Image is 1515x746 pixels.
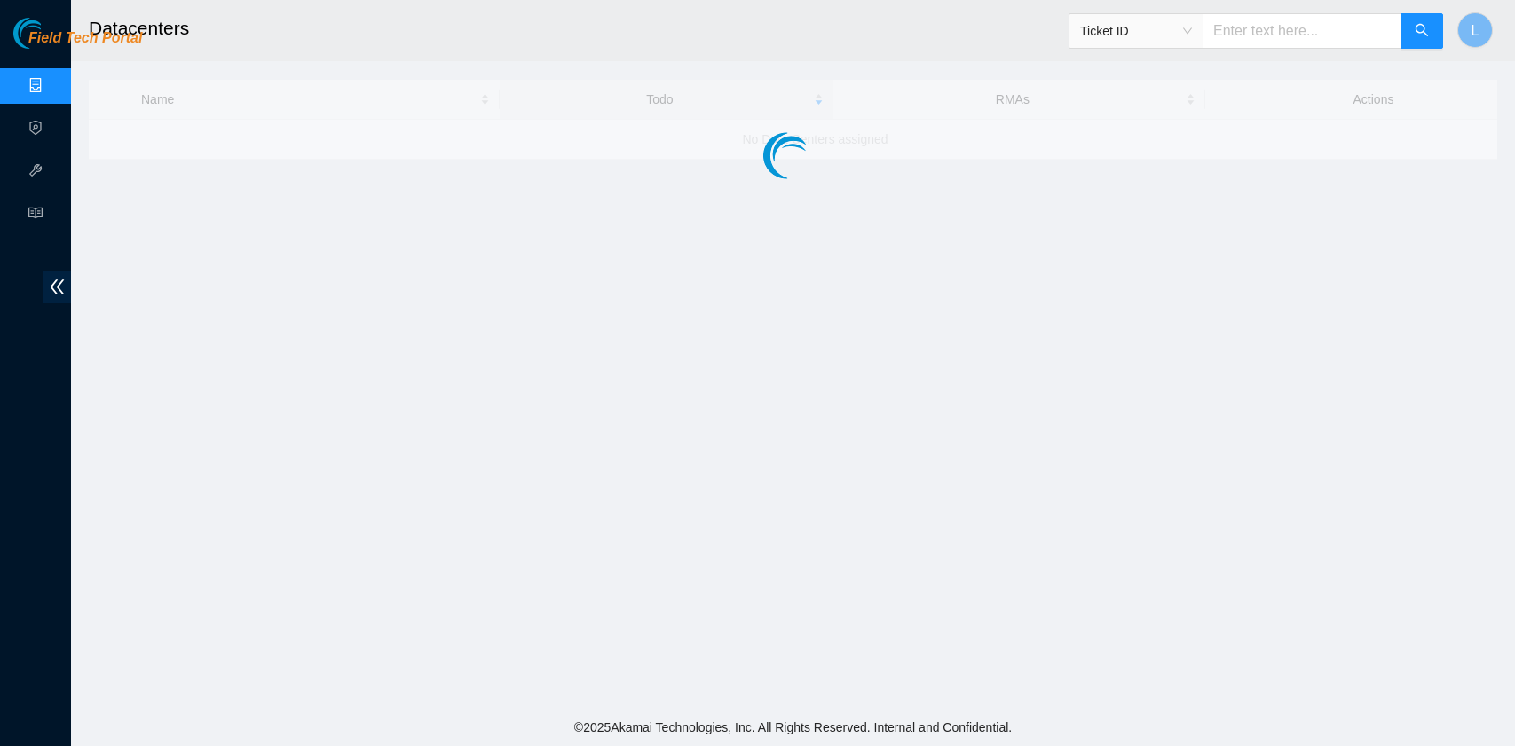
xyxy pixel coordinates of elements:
button: search [1401,13,1443,49]
img: Akamai Technologies [13,18,90,49]
span: double-left [43,271,71,303]
button: L [1457,12,1493,48]
span: Ticket ID [1080,18,1192,44]
span: L [1472,20,1479,42]
input: Enter text here... [1203,13,1401,49]
span: Field Tech Portal [28,30,142,47]
span: search [1415,23,1429,40]
span: read [28,198,43,233]
a: Akamai TechnologiesField Tech Portal [13,32,142,55]
footer: © 2025 Akamai Technologies, Inc. All Rights Reserved. Internal and Confidential. [71,709,1515,746]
